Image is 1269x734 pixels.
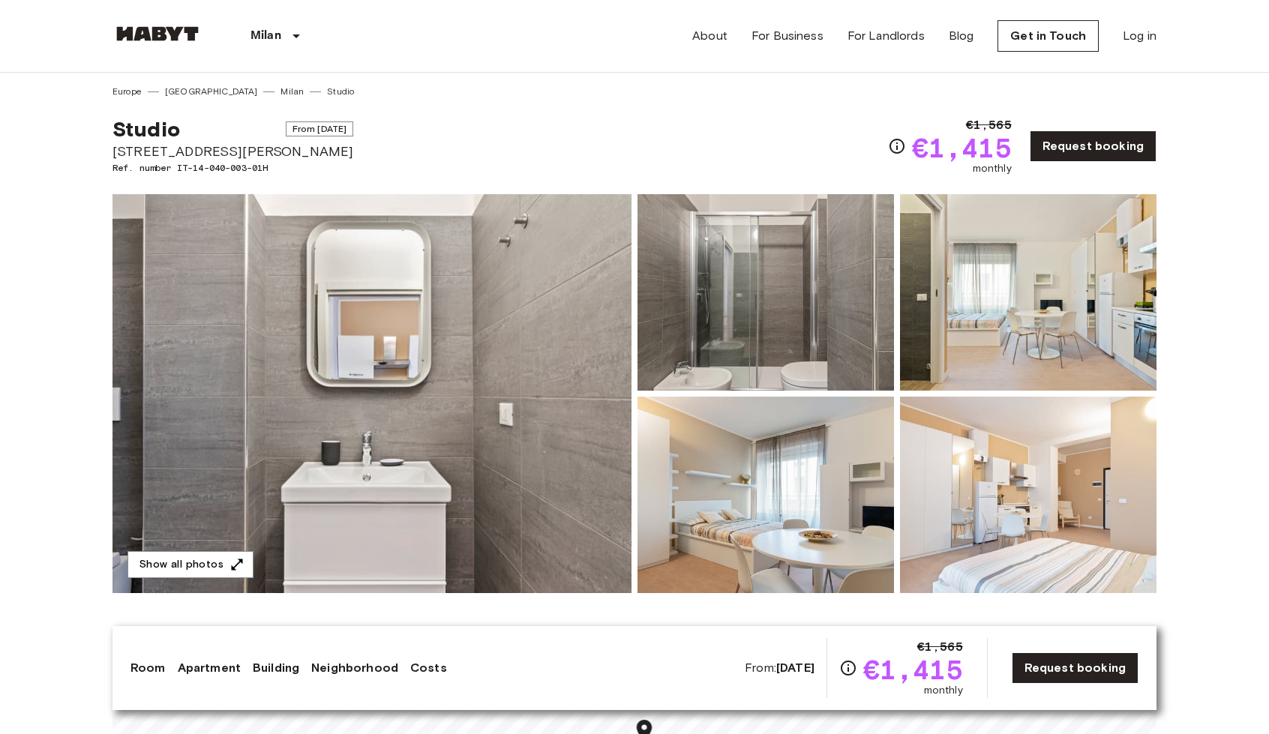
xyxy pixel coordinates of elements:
[776,661,814,675] b: [DATE]
[1123,27,1156,45] a: Log in
[692,27,727,45] a: About
[924,683,963,698] span: monthly
[165,85,258,98] a: [GEOGRAPHIC_DATA]
[327,85,354,98] a: Studio
[900,194,1156,391] img: Picture of unit IT-14-040-003-01H
[751,27,823,45] a: For Business
[410,659,447,677] a: Costs
[286,121,354,136] span: From [DATE]
[112,85,142,98] a: Europe
[900,397,1156,593] img: Picture of unit IT-14-040-003-01H
[917,638,963,656] span: €1,565
[1012,652,1138,684] a: Request booking
[863,656,963,683] span: €1,415
[250,27,281,45] p: Milan
[888,137,906,155] svg: Check cost overview for full price breakdown. Please note that discounts apply to new joiners onl...
[112,142,353,161] span: [STREET_ADDRESS][PERSON_NAME]
[253,659,299,677] a: Building
[637,194,894,391] img: Picture of unit IT-14-040-003-01H
[311,659,398,677] a: Neighborhood
[280,85,304,98] a: Milan
[112,26,202,41] img: Habyt
[997,20,1099,52] a: Get in Touch
[112,116,180,142] span: Studio
[973,161,1012,176] span: monthly
[847,27,925,45] a: For Landlords
[966,116,1012,134] span: €1,565
[112,194,631,593] img: Marketing picture of unit IT-14-040-003-01H
[839,659,857,677] svg: Check cost overview for full price breakdown. Please note that discounts apply to new joiners onl...
[637,397,894,593] img: Picture of unit IT-14-040-003-01H
[178,659,241,677] a: Apartment
[745,660,814,676] span: From:
[949,27,974,45] a: Blog
[130,659,166,677] a: Room
[112,161,353,175] span: Ref. number IT-14-040-003-01H
[912,134,1012,161] span: €1,415
[127,551,253,579] button: Show all photos
[1030,130,1156,162] a: Request booking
